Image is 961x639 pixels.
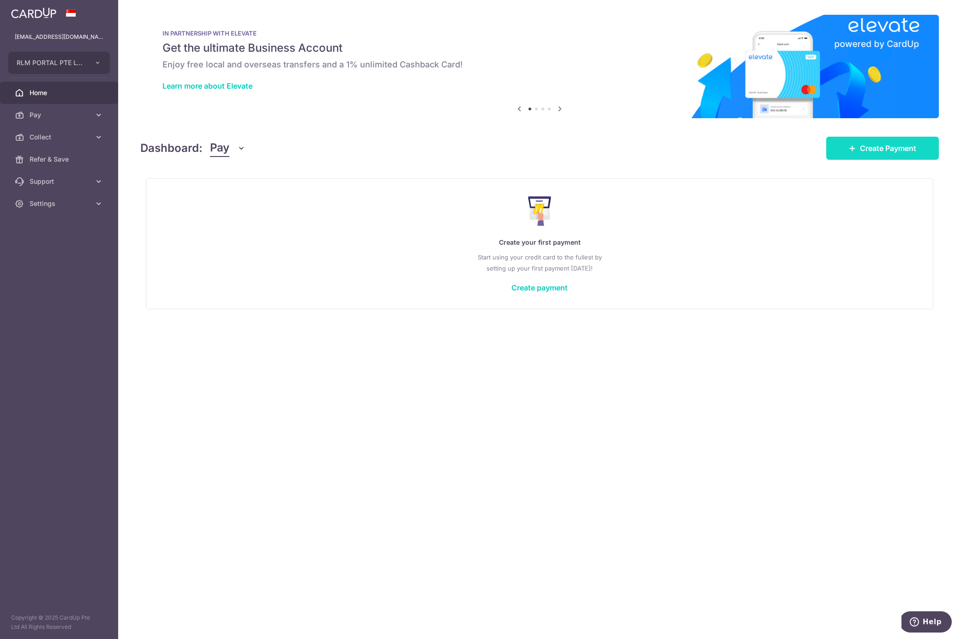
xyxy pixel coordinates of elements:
[8,52,110,74] button: RLM PORTAL PTE LTD
[901,611,952,634] iframe: Opens a widget where you can find more information
[15,32,103,42] p: [EMAIL_ADDRESS][DOMAIN_NAME]
[162,41,917,55] h5: Get the ultimate Business Account
[165,237,914,248] p: Create your first payment
[860,143,916,154] span: Create Payment
[30,155,90,164] span: Refer & Save
[30,177,90,186] span: Support
[30,199,90,208] span: Settings
[30,133,90,142] span: Collect
[511,283,568,292] a: Create payment
[528,196,552,226] img: Make Payment
[162,81,252,90] a: Learn more about Elevate
[17,58,85,67] span: RLM PORTAL PTE LTD
[140,15,939,118] img: Renovation banner
[140,140,203,157] h4: Dashboard:
[826,137,939,160] a: Create Payment
[210,139,229,157] span: Pay
[162,59,917,70] h6: Enjoy free local and overseas transfers and a 1% unlimited Cashback Card!
[162,30,917,37] p: IN PARTNERSHIP WITH ELEVATE
[210,139,246,157] button: Pay
[30,88,90,97] span: Home
[11,7,56,18] img: CardUp
[30,110,90,120] span: Pay
[165,252,914,274] p: Start using your credit card to the fullest by setting up your first payment [DATE]!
